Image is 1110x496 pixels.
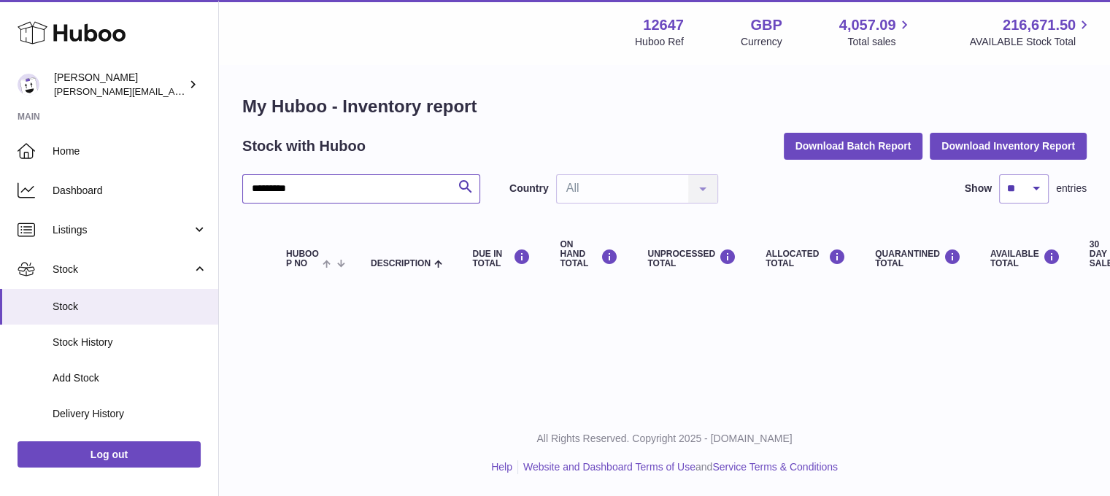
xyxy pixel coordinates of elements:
h1: My Huboo - Inventory report [242,95,1087,118]
div: Huboo Ref [635,35,684,49]
span: entries [1056,182,1087,195]
div: ON HAND Total [560,240,618,269]
div: Currency [741,35,782,49]
div: AVAILABLE Total [990,249,1060,268]
span: 216,671.50 [1003,15,1076,35]
a: 4,057.09 Total sales [839,15,913,49]
span: AVAILABLE Stock Total [969,35,1092,49]
div: UNPROCESSED Total [647,249,736,268]
strong: 12647 [643,15,684,35]
span: Dashboard [53,184,207,198]
a: Website and Dashboard Terms of Use [523,461,695,473]
span: Stock [53,300,207,314]
strong: GBP [750,15,782,35]
p: All Rights Reserved. Copyright 2025 - [DOMAIN_NAME] [231,432,1098,446]
span: Stock History [53,336,207,349]
h2: Stock with Huboo [242,136,366,156]
li: and [518,460,838,474]
div: ALLOCATED Total [766,249,846,268]
span: Add Stock [53,371,207,385]
span: Stock [53,263,192,276]
div: QUARANTINED Total [875,249,961,268]
button: Download Inventory Report [930,133,1087,159]
div: [PERSON_NAME] [54,71,185,98]
a: Service Terms & Conditions [712,461,838,473]
span: Home [53,144,207,158]
span: [PERSON_NAME][EMAIL_ADDRESS][PERSON_NAME][DOMAIN_NAME] [54,85,371,97]
span: Delivery History [53,407,207,421]
label: Show [965,182,992,195]
button: Download Batch Report [784,133,923,159]
span: Huboo P no [286,249,319,268]
div: DUE IN TOTAL [472,249,531,268]
label: Country [509,182,549,195]
span: Listings [53,223,192,237]
a: Log out [18,441,201,468]
img: peter@pinter.co.uk [18,74,39,96]
span: Description [371,259,431,268]
a: Help [491,461,512,473]
span: Total sales [847,35,912,49]
a: 216,671.50 AVAILABLE Stock Total [969,15,1092,49]
span: 4,057.09 [839,15,896,35]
